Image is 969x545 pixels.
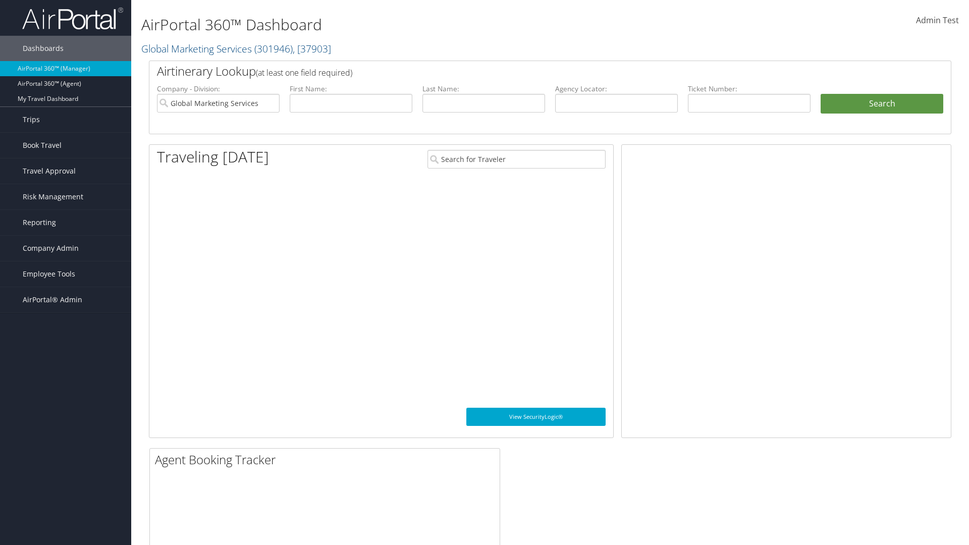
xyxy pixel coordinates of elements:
[916,5,959,36] a: Admin Test
[155,451,500,468] h2: Agent Booking Tracker
[555,84,678,94] label: Agency Locator:
[290,84,412,94] label: First Name:
[466,408,606,426] a: View SecurityLogic®
[141,42,331,56] a: Global Marketing Services
[157,63,877,80] h2: Airtinerary Lookup
[821,94,943,114] button: Search
[254,42,293,56] span: ( 301946 )
[23,184,83,209] span: Risk Management
[22,7,123,30] img: airportal-logo.png
[141,14,686,35] h1: AirPortal 360™ Dashboard
[427,150,606,169] input: Search for Traveler
[256,67,352,78] span: (at least one field required)
[422,84,545,94] label: Last Name:
[916,15,959,26] span: Admin Test
[23,107,40,132] span: Trips
[23,210,56,235] span: Reporting
[23,158,76,184] span: Travel Approval
[23,287,82,312] span: AirPortal® Admin
[23,236,79,261] span: Company Admin
[23,133,62,158] span: Book Travel
[157,84,280,94] label: Company - Division:
[688,84,811,94] label: Ticket Number:
[23,261,75,287] span: Employee Tools
[157,146,269,168] h1: Traveling [DATE]
[23,36,64,61] span: Dashboards
[293,42,331,56] span: , [ 37903 ]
